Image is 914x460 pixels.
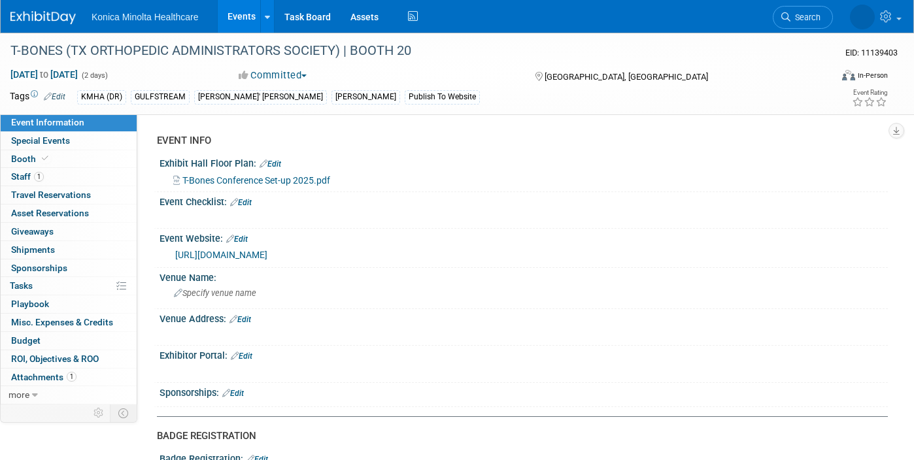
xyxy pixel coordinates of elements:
[229,315,251,324] a: Edit
[545,72,708,82] span: [GEOGRAPHIC_DATA], [GEOGRAPHIC_DATA]
[1,350,137,368] a: ROI, Objectives & ROO
[1,259,137,277] a: Sponsorships
[758,68,888,88] div: Event Format
[10,11,76,24] img: ExhibitDay
[131,90,190,104] div: GULFSTREAM
[226,235,248,244] a: Edit
[231,352,252,361] a: Edit
[260,159,281,169] a: Edit
[1,386,137,404] a: more
[1,132,137,150] a: Special Events
[42,155,48,162] i: Booth reservation complete
[157,429,878,443] div: BADGE REGISTRATION
[773,6,833,29] a: Search
[11,226,54,237] span: Giveaways
[11,154,51,164] span: Booth
[1,314,137,331] a: Misc. Expenses & Credits
[88,404,110,421] td: Personalize Event Tab Strip
[1,114,137,131] a: Event Information
[11,117,84,127] span: Event Information
[230,198,252,207] a: Edit
[11,171,44,182] span: Staff
[44,92,65,101] a: Edit
[331,90,400,104] div: [PERSON_NAME]
[38,69,50,80] span: to
[405,90,480,104] div: Publish To Website
[10,69,78,80] span: [DATE] [DATE]
[1,332,137,350] a: Budget
[67,372,76,382] span: 1
[845,48,898,57] span: Event ID: 11139403
[6,39,813,63] div: T-BONES (TX ORTHOPEDIC ADMINISTRATORS SOCIETY) | BOOTH 20
[1,150,137,168] a: Booth
[11,135,70,146] span: Special Events
[1,369,137,386] a: Attachments1
[92,12,198,22] span: Konica Minolta Healthcare
[175,250,267,260] a: [URL][DOMAIN_NAME]
[234,69,312,82] button: Committed
[11,189,91,200] span: Travel Reservations
[850,5,875,29] img: Annette O'Mahoney
[160,309,888,326] div: Venue Address:
[160,229,888,246] div: Event Website:
[1,168,137,186] a: Staff1
[110,404,137,421] td: Toggle Event Tabs
[857,71,888,80] div: In-Person
[11,299,49,309] span: Playbook
[160,383,888,400] div: Sponsorships:
[11,317,113,327] span: Misc. Expenses & Credits
[34,172,44,182] span: 1
[852,90,887,96] div: Event Rating
[77,90,126,104] div: KMHA (DR)
[11,263,67,273] span: Sponsorships
[1,223,137,240] a: Giveaways
[222,389,244,398] a: Edit
[182,175,330,186] span: T-Bones Conference Set-up 2025.pdf
[790,12,821,22] span: Search
[157,134,878,148] div: EVENT INFO
[174,288,256,298] span: Specify venue name
[1,205,137,222] a: Asset Reservations
[1,295,137,313] a: Playbook
[1,277,137,295] a: Tasks
[1,186,137,204] a: Travel Reservations
[10,90,65,105] td: Tags
[194,90,327,104] div: [PERSON_NAME]' [PERSON_NAME]
[173,175,330,186] a: T-Bones Conference Set-up 2025.pdf
[160,154,888,171] div: Exhibit Hall Floor Plan:
[160,268,888,284] div: Venue Name:
[8,389,29,400] span: more
[842,70,855,80] img: Format-Inperson.png
[11,335,41,346] span: Budget
[11,244,55,255] span: Shipments
[11,208,89,218] span: Asset Reservations
[10,280,33,291] span: Tasks
[80,71,108,80] span: (2 days)
[11,372,76,382] span: Attachments
[160,346,888,363] div: Exhibitor Portal:
[160,192,888,209] div: Event Checklist:
[11,353,99,364] span: ROI, Objectives & ROO
[1,241,137,259] a: Shipments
